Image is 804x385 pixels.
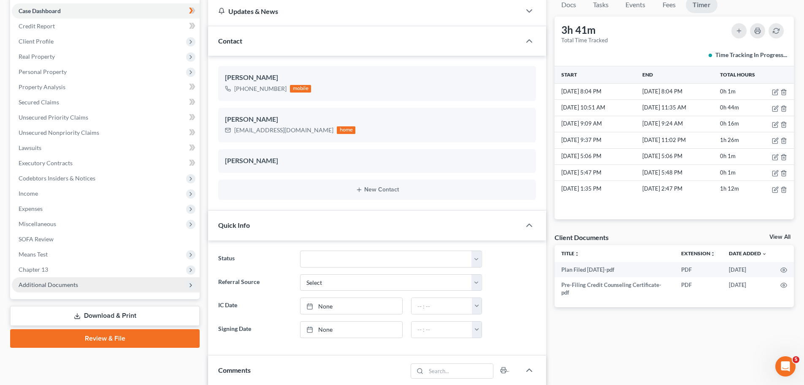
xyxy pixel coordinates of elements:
[19,98,59,106] span: Secured Claims
[214,251,295,268] label: Status
[710,251,715,257] i: unfold_more
[19,114,88,121] span: Unsecured Priority Claims
[555,132,641,148] td: [DATE] 9:37 PM
[718,66,794,83] th: Total Hours
[720,88,736,95] span: 0h 1m
[12,19,200,34] a: Credit Report
[729,250,767,257] a: Date Added expand_more
[19,7,61,14] span: Case Dashboard
[218,7,511,16] div: Updates & News
[426,364,493,378] input: Search...
[19,129,99,136] span: Unsecured Nonpriority Claims
[641,148,718,164] td: [DATE] 5:06 PM
[19,144,41,151] span: Lawsuits
[225,186,529,193] button: New Contact
[561,23,608,37] div: 3h 41m
[19,22,55,30] span: Credit Report
[19,235,54,243] span: SOFA Review
[12,140,200,156] a: Lawsuits
[555,262,674,277] td: Plan Filed [DATE]-pdf
[775,356,796,377] iframe: Intercom live chat
[674,262,722,277] td: PDF
[225,115,529,125] div: [PERSON_NAME]
[214,321,295,338] label: Signing Date
[722,262,774,277] td: [DATE]
[411,322,472,338] input: -- : --
[641,132,718,148] td: [DATE] 11:02 PM
[19,175,95,182] span: Codebtors Insiders & Notices
[555,164,641,180] td: [DATE] 5:47 PM
[225,73,529,83] div: [PERSON_NAME]
[674,277,722,300] td: PDF
[720,104,739,111] span: 0h 44m
[555,116,641,132] td: [DATE] 9:09 AM
[574,251,579,257] i: unfold_more
[218,37,242,45] span: Contact
[19,205,43,212] span: Expenses
[555,100,641,116] td: [DATE] 10:51 AM
[12,79,200,95] a: Property Analysis
[720,185,739,192] span: 1h 12m
[12,156,200,171] a: Executory Contracts
[641,164,718,180] td: [DATE] 5:48 PM
[214,298,295,314] label: IC Date
[12,3,200,19] a: Case Dashboard
[19,251,48,258] span: Means Test
[555,181,641,197] td: [DATE] 1:35 PM
[300,298,402,314] a: None
[300,322,402,338] a: None
[234,126,333,134] div: [EMAIL_ADDRESS][DOMAIN_NAME]
[19,266,48,273] span: Chapter 13
[641,66,718,83] th: End
[214,274,295,291] label: Referral Source
[19,53,55,60] span: Real Property
[19,68,67,75] span: Personal Property
[10,306,200,326] a: Download & Print
[10,329,200,348] a: Review & File
[555,83,641,99] td: [DATE] 8:04 PM
[641,116,718,132] td: [DATE] 9:24 AM
[641,100,718,116] td: [DATE] 11:35 AM
[12,125,200,140] a: Unsecured Nonpriority Claims
[722,277,774,300] td: [DATE]
[561,37,608,44] div: Total Time Tracked
[225,156,529,166] div: [PERSON_NAME]
[681,250,715,257] a: Extensionunfold_more
[641,181,718,197] td: [DATE] 2:47 PM
[720,137,739,143] span: 1h 26m
[720,153,736,159] span: 0h 1m
[720,169,736,176] span: 0h 1m
[337,126,355,134] div: home
[234,85,287,93] div: [PHONE_NUMBER]
[19,190,38,197] span: Income
[641,83,718,99] td: [DATE] 8:04 PM
[12,232,200,247] a: SOFA Review
[793,356,799,363] span: 5
[411,298,472,314] input: -- : --
[769,234,790,240] a: View All
[19,281,78,288] span: Additional Documents
[762,251,767,257] i: expand_more
[218,221,250,229] span: Quick Info
[19,159,73,167] span: Executory Contracts
[290,85,311,93] div: mobile
[218,366,251,374] span: Comments
[555,66,641,83] th: Start
[19,220,56,227] span: Miscellaneous
[555,233,609,242] div: Client Documents
[709,51,787,59] div: Time Tracking In Progress...
[19,83,65,90] span: Property Analysis
[12,95,200,110] a: Secured Claims
[720,120,739,127] span: 0h 16m
[561,250,579,257] a: Titleunfold_more
[555,148,641,164] td: [DATE] 5:06 PM
[555,277,674,300] td: Pre-Filing Credit Counseling Certificate-pdf
[12,110,200,125] a: Unsecured Priority Claims
[19,38,54,45] span: Client Profile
